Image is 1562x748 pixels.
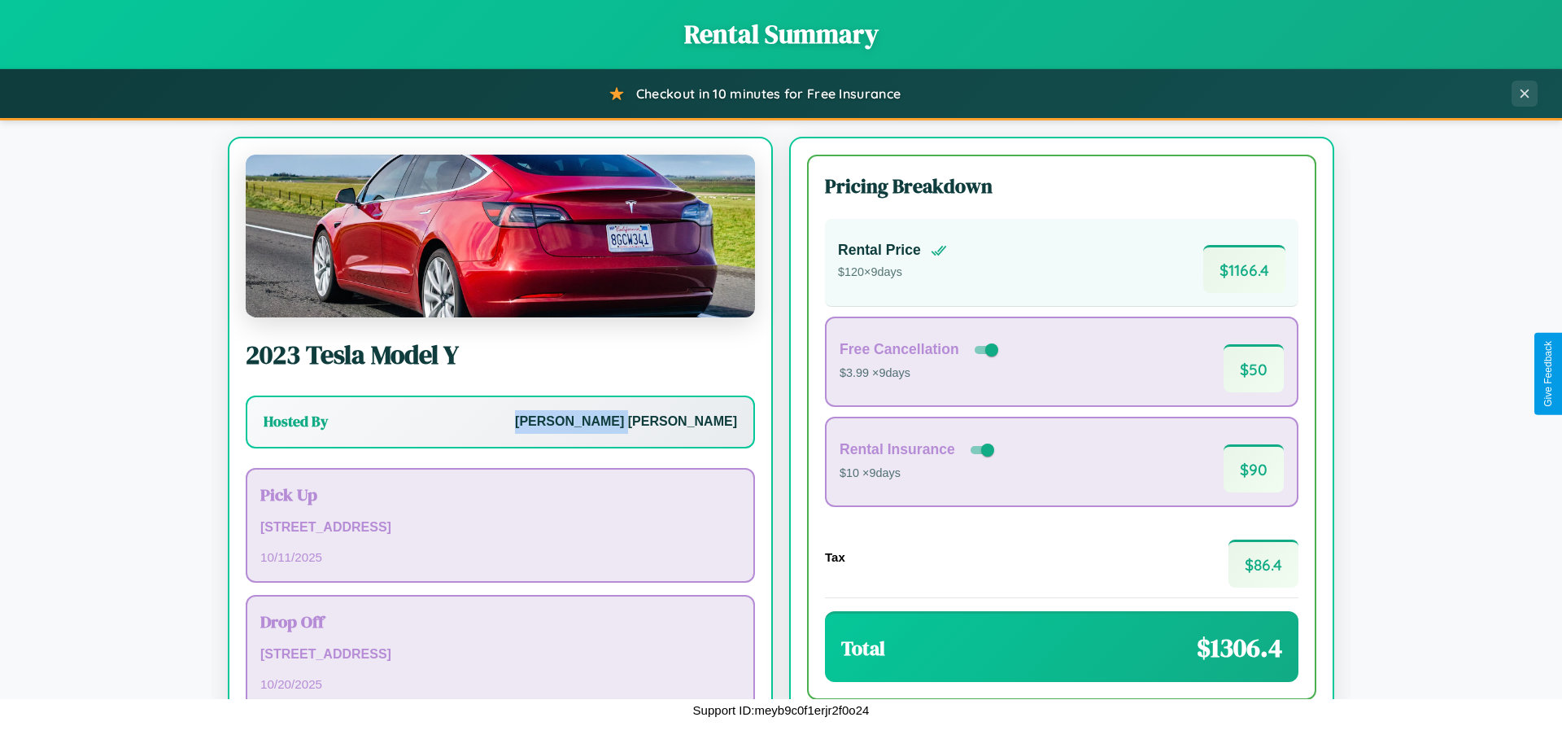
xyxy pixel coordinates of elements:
p: 10 / 11 / 2025 [260,546,740,568]
h2: 2023 Tesla Model Y [246,337,755,373]
h4: Free Cancellation [840,341,959,358]
p: $3.99 × 9 days [840,363,1001,384]
h4: Tax [825,550,845,564]
h3: Pick Up [260,483,740,506]
h3: Total [841,635,885,662]
h3: Pricing Breakdown [825,173,1298,199]
span: $ 1306.4 [1197,630,1282,666]
h1: Rental Summary [16,16,1546,52]
div: Give Feedback [1542,341,1554,407]
span: Checkout in 10 minutes for Free Insurance [636,85,901,102]
p: [PERSON_NAME] [PERSON_NAME] [515,410,737,434]
span: $ 1166.4 [1203,245,1285,293]
h3: Drop Off [260,610,740,633]
img: Tesla Model Y [246,155,755,317]
h4: Rental Price [838,242,921,259]
p: 10 / 20 / 2025 [260,673,740,695]
p: $ 120 × 9 days [838,262,947,283]
span: $ 86.4 [1228,540,1298,588]
span: $ 90 [1224,444,1284,492]
p: Support ID: meyb9c0f1erjr2f0o24 [693,699,870,721]
h3: Hosted By [264,412,328,431]
p: [STREET_ADDRESS] [260,516,740,540]
span: $ 50 [1224,344,1284,392]
h4: Rental Insurance [840,441,955,458]
p: [STREET_ADDRESS] [260,643,740,667]
p: $10 × 9 days [840,463,997,484]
